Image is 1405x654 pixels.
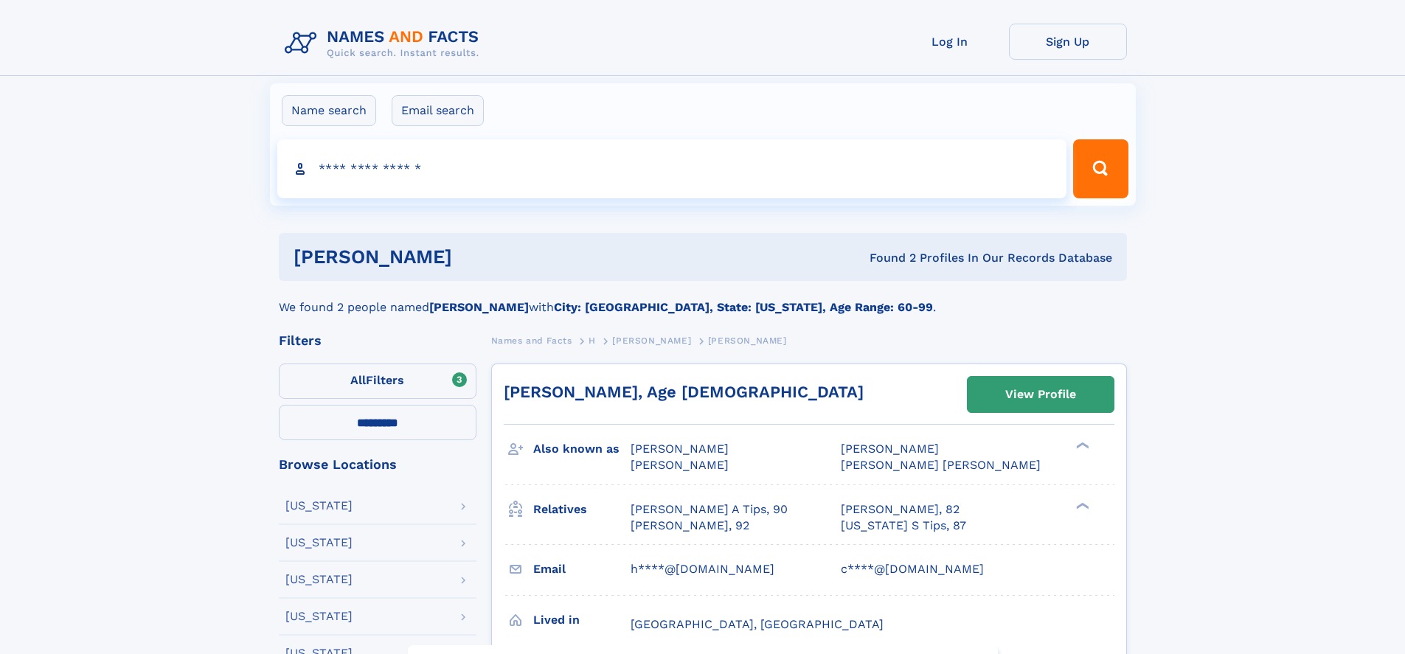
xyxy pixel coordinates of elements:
[589,335,596,346] span: H
[631,501,788,518] a: [PERSON_NAME] A Tips, 90
[708,335,787,346] span: [PERSON_NAME]
[279,24,491,63] img: Logo Names and Facts
[285,574,353,585] div: [US_STATE]
[554,300,933,314] b: City: [GEOGRAPHIC_DATA], State: [US_STATE], Age Range: 60-99
[631,518,749,534] a: [PERSON_NAME], 92
[533,436,631,462] h3: Also known as
[661,250,1112,266] div: Found 2 Profiles In Our Records Database
[279,281,1127,316] div: We found 2 people named with .
[1072,501,1090,510] div: ❯
[279,363,476,399] label: Filters
[631,458,729,472] span: [PERSON_NAME]
[533,608,631,633] h3: Lived in
[968,377,1114,412] a: View Profile
[631,442,729,456] span: [PERSON_NAME]
[841,501,960,518] a: [PERSON_NAME], 82
[891,24,1009,60] a: Log In
[392,95,484,126] label: Email search
[1005,378,1076,411] div: View Profile
[277,139,1067,198] input: search input
[294,248,661,266] h1: [PERSON_NAME]
[612,331,691,349] a: [PERSON_NAME]
[285,610,353,622] div: [US_STATE]
[841,458,1041,472] span: [PERSON_NAME] [PERSON_NAME]
[285,537,353,549] div: [US_STATE]
[533,497,631,522] h3: Relatives
[841,518,966,534] a: [US_STATE] S Tips, 87
[350,373,366,387] span: All
[429,300,529,314] b: [PERSON_NAME]
[631,617,884,631] span: [GEOGRAPHIC_DATA], [GEOGRAPHIC_DATA]
[612,335,691,346] span: [PERSON_NAME]
[279,334,476,347] div: Filters
[1009,24,1127,60] a: Sign Up
[589,331,596,349] a: H
[533,557,631,582] h3: Email
[282,95,376,126] label: Name search
[504,383,864,401] a: [PERSON_NAME], Age [DEMOGRAPHIC_DATA]
[279,458,476,471] div: Browse Locations
[1073,139,1128,198] button: Search Button
[1072,441,1090,451] div: ❯
[285,500,353,512] div: [US_STATE]
[491,331,572,349] a: Names and Facts
[841,442,939,456] span: [PERSON_NAME]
